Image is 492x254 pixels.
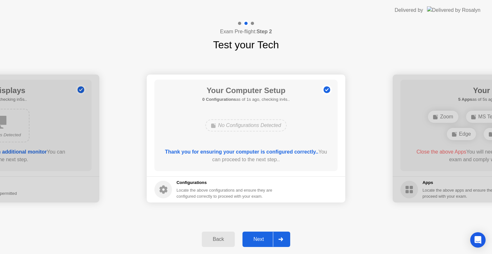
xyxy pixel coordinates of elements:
b: Step 2 [257,29,272,34]
img: Delivered by Rosalyn [427,6,480,14]
button: Next [242,232,290,247]
h5: Configurations [176,179,274,186]
h5: as of 1s ago, checking in4s.. [202,96,290,103]
h4: Exam Pre-flight: [220,28,272,36]
div: Open Intercom Messenger [470,232,486,248]
h1: Your Computer Setup [202,85,290,96]
button: Back [202,232,235,247]
div: You can proceed to the next step.. [164,148,329,163]
h1: Test your Tech [213,37,279,52]
div: Next [244,236,273,242]
b: 0 Configurations [202,97,236,102]
div: Back [204,236,233,242]
b: Thank you for ensuring your computer is configured correctly.. [165,149,318,155]
div: Locate the above configurations and ensure they are configured correctly to proceed with your exam. [176,187,274,199]
div: No Configurations Detected [205,119,287,131]
div: Delivered by [395,6,423,14]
